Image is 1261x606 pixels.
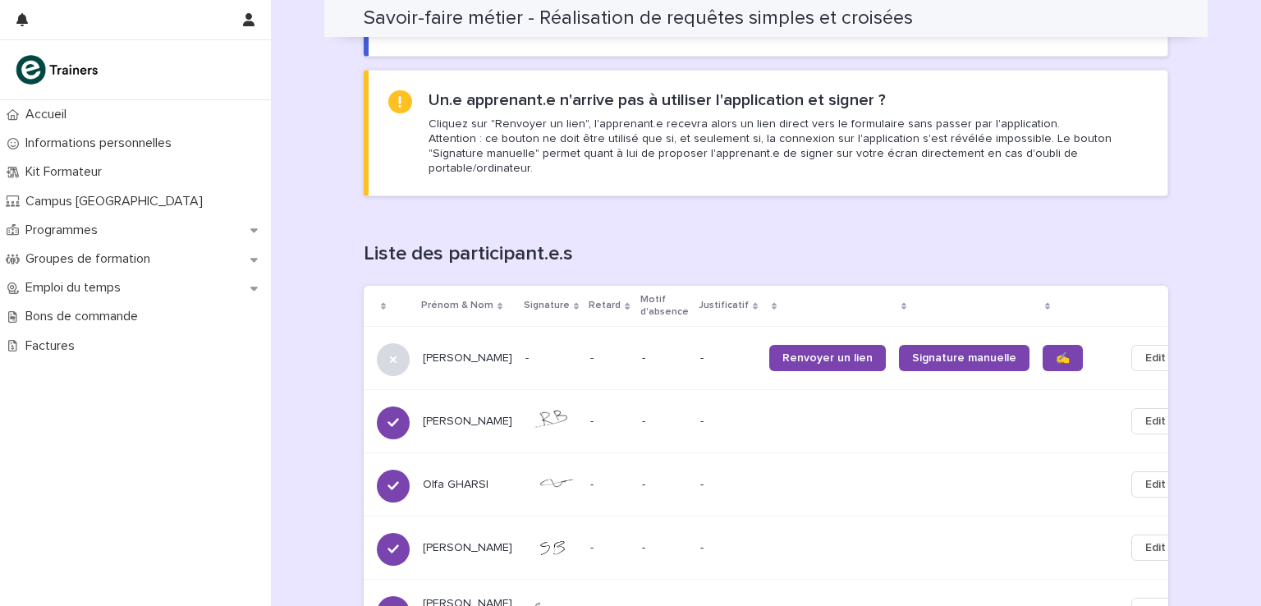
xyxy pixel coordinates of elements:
p: Cliquez sur "Renvoyer un lien", l'apprenant.e recevra alors un lien direct vers le formulaire san... [429,117,1148,177]
span: Signature manuelle [912,352,1016,364]
span: ✍️ [1056,352,1070,364]
p: Bons de commande [19,309,151,324]
p: - [590,538,597,555]
tr: [PERSON_NAME]--- --Renvoyer un lienSignature manuelle✍️Edit [364,326,1206,389]
p: Justificatif [699,296,749,314]
a: Signature manuelle [899,345,1029,371]
p: - [642,478,687,492]
p: Factures [19,338,88,354]
span: Edit [1145,413,1166,429]
p: - [700,415,756,429]
p: [PERSON_NAME] [423,415,512,429]
span: Edit [1145,350,1166,366]
p: - [590,475,597,492]
p: - [700,478,756,492]
p: Groupes de formation [19,251,163,267]
tr: [PERSON_NAME]-- --Edit [364,389,1206,452]
p: Signature [524,296,570,314]
p: [PERSON_NAME] [423,541,512,555]
button: Edit [1131,535,1180,561]
p: - [590,348,597,365]
a: Renvoyer un lien [769,345,886,371]
p: - [700,541,756,555]
h2: Savoir-faire métier - Réalisation de requêtes simples et croisées [364,7,913,30]
a: ✍️ [1043,345,1083,371]
img: K0CqGN7SDeD6s4JG8KQk [13,53,103,86]
h2: Un.e apprenant.e n'arrive pas à utiliser l'application et signer ? [429,90,886,110]
span: Edit [1145,476,1166,493]
p: Accueil [19,107,80,122]
p: Emploi du temps [19,280,134,296]
p: - [700,351,756,365]
p: - [642,415,687,429]
p: - [642,351,687,365]
img: PZJQqETY-Cwy7nrJ_PmHtmphH5l2I5jpKFcEAdeHDoM [525,410,577,432]
p: Programmes [19,223,111,238]
img: 1xarUK9VqQw3zCWZJzJIGIf1RQPRoCDIt7K5QcsdEXM [525,474,577,495]
span: Renvoyer un lien [782,352,873,364]
p: Retard [589,296,621,314]
p: Prénom & Nom [421,296,493,314]
p: Motif d'absence [640,291,689,321]
tr: [PERSON_NAME]-- --Edit [364,516,1206,579]
button: Edit [1131,345,1180,371]
p: - [642,541,687,555]
p: Informations personnelles [19,135,185,151]
p: - [590,411,597,429]
span: Edit [1145,539,1166,556]
button: Edit [1131,408,1180,434]
p: - [525,351,577,365]
img: JtI7uZ_SIaY3xqqu_yH6BZqkP5eARJnhhQowojZzxbw [525,535,577,560]
p: Kit Formateur [19,164,115,180]
p: [PERSON_NAME] [423,351,512,365]
p: Campus [GEOGRAPHIC_DATA] [19,194,216,209]
h1: Liste des participant.e.s [364,242,1168,266]
tr: Olfa GHARSI-- --Edit [364,452,1206,516]
button: Edit [1131,471,1180,498]
p: Olfa GHARSI [423,478,512,492]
